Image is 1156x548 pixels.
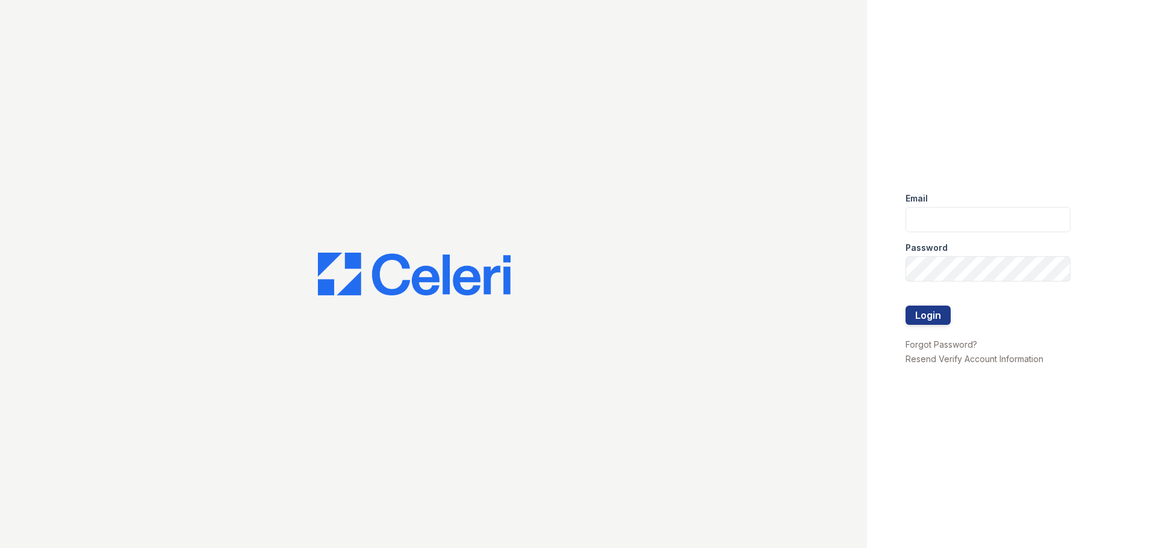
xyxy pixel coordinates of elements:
[906,339,977,349] a: Forgot Password?
[906,242,948,254] label: Password
[906,306,951,325] button: Login
[906,192,928,205] label: Email
[318,253,511,296] img: CE_Logo_Blue-a8612792a0a2168367f1c8372b55b34899dd931a85d93a1a3d3e32e68fde9ad4.png
[906,354,1043,364] a: Resend Verify Account Information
